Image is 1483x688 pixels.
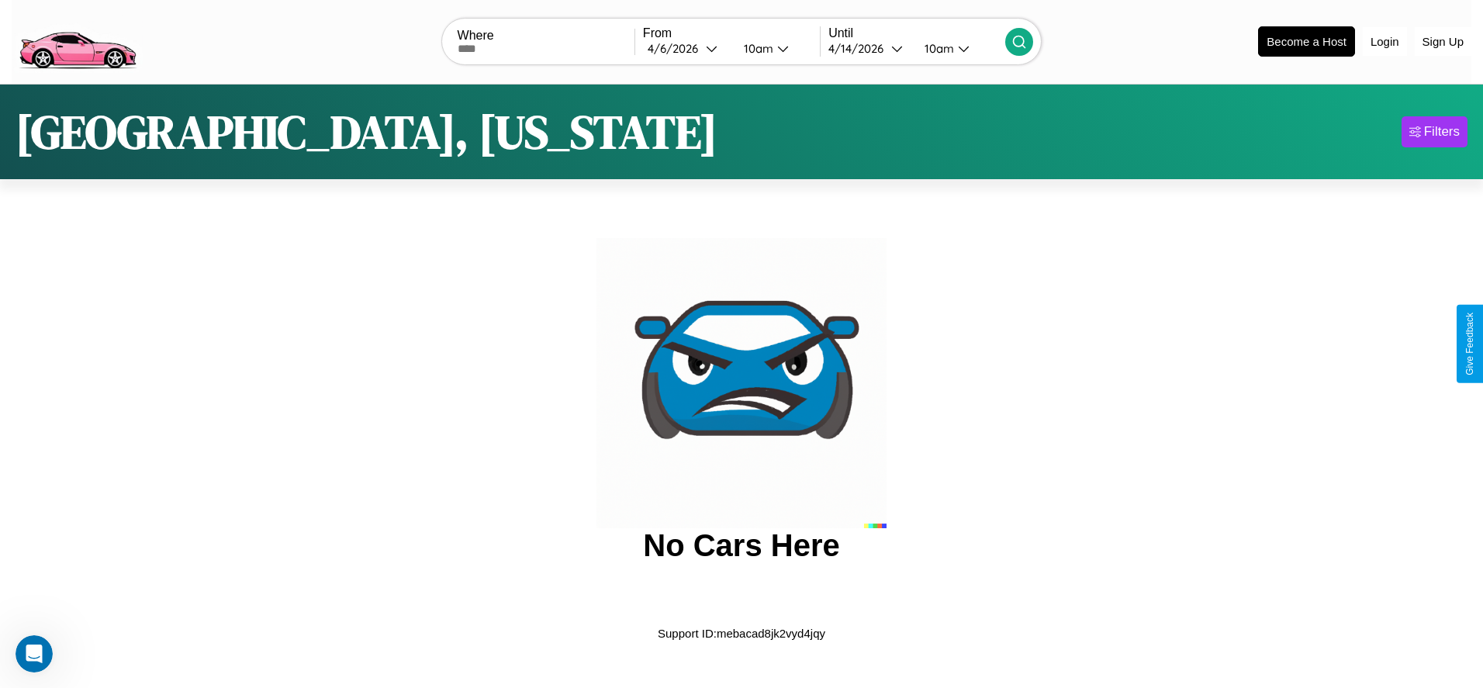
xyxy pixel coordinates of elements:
button: Become a Host [1258,26,1355,57]
button: 10am [912,40,1005,57]
div: Give Feedback [1464,313,1475,375]
p: Support ID: mebacad8jk2vyd4jqy [658,623,825,644]
button: Sign Up [1415,27,1471,56]
div: 10am [736,41,777,56]
div: 4 / 6 / 2026 [648,41,706,56]
div: 10am [917,41,958,56]
img: car [596,238,887,528]
button: 4/6/2026 [643,40,731,57]
button: 10am [731,40,820,57]
h2: No Cars Here [643,528,839,563]
button: Filters [1402,116,1467,147]
img: logo [12,8,143,73]
div: Filters [1424,124,1460,140]
label: Where [458,29,634,43]
iframe: Intercom live chat [16,635,53,672]
label: From [643,26,820,40]
button: Login [1363,27,1407,56]
div: 4 / 14 / 2026 [828,41,891,56]
label: Until [828,26,1005,40]
h1: [GEOGRAPHIC_DATA], [US_STATE] [16,100,717,164]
